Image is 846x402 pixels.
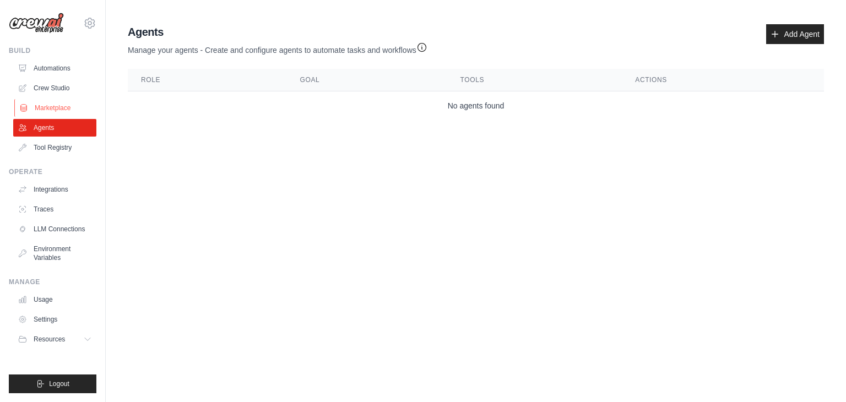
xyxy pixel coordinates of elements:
[13,200,96,218] a: Traces
[9,167,96,176] div: Operate
[287,69,447,91] th: Goal
[49,379,69,388] span: Logout
[128,69,287,91] th: Role
[128,40,427,56] p: Manage your agents - Create and configure agents to automate tasks and workflows
[13,291,96,308] a: Usage
[13,240,96,267] a: Environment Variables
[13,59,96,77] a: Automations
[13,139,96,156] a: Tool Registry
[9,374,96,393] button: Logout
[622,69,824,91] th: Actions
[9,46,96,55] div: Build
[766,24,824,44] a: Add Agent
[9,13,64,34] img: Logo
[447,69,622,91] th: Tools
[14,99,97,117] a: Marketplace
[13,181,96,198] a: Integrations
[13,79,96,97] a: Crew Studio
[13,311,96,328] a: Settings
[13,119,96,137] a: Agents
[128,91,824,121] td: No agents found
[128,24,427,40] h2: Agents
[9,278,96,286] div: Manage
[34,335,65,344] span: Resources
[13,330,96,348] button: Resources
[13,220,96,238] a: LLM Connections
